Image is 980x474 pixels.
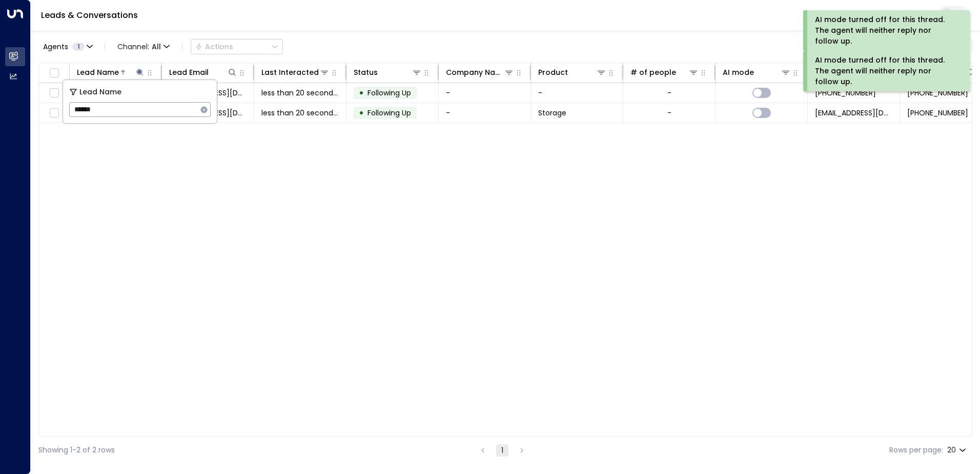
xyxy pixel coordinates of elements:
div: AI mode turned off for this thread. The agent will neither reply nor follow up. [815,55,956,87]
div: # of people [630,66,676,78]
span: Following Up [367,108,411,118]
div: Actions [195,42,233,51]
span: less than 20 seconds ago [261,108,339,118]
div: • [359,84,364,102]
span: leads@space-station.co.uk [815,108,892,118]
div: Company Name [446,66,504,78]
button: page 1 [496,444,508,457]
button: Channel:All [113,39,174,54]
td: - [439,83,531,103]
nav: pagination navigation [476,444,528,457]
span: Lead Name [79,86,121,98]
div: 20 [947,443,968,458]
button: Agents1 [38,39,96,54]
div: Last Interacted [261,66,330,78]
span: +447951717773 [907,108,968,118]
span: All [152,43,161,51]
div: Company Name [446,66,514,78]
span: Following Up [367,88,411,98]
span: Toggle select all [48,67,60,80]
div: • [359,104,364,122]
div: Product [538,66,568,78]
span: +447951717773 [907,88,968,98]
span: Agents [43,43,68,50]
div: AI mode [723,66,791,78]
a: Leads & Conversations [41,9,138,21]
button: Actions [191,39,283,54]
div: Status [354,66,422,78]
span: less than 20 seconds ago [261,88,339,98]
div: Button group with a nested menu [191,39,283,54]
span: +447951717773 [815,88,876,98]
span: Channel: [113,39,174,54]
div: AI mode turned off for this thread. The agent will neither reply nor follow up. [815,14,956,47]
span: 1 [72,43,85,51]
span: Storage [538,108,566,118]
div: Lead Name [77,66,119,78]
div: Lead Email [169,66,237,78]
label: Rows per page: [889,445,943,456]
td: - [531,83,623,103]
div: - [667,108,671,118]
div: Lead Email [169,66,209,78]
td: - [439,103,531,123]
div: AI mode [723,66,754,78]
div: Status [354,66,378,78]
div: - [667,88,671,98]
div: # of people [630,66,699,78]
div: Showing 1-2 of 2 rows [38,445,115,456]
div: Product [538,66,606,78]
div: Last Interacted [261,66,319,78]
span: Toggle select row [48,87,60,100]
span: Toggle select row [48,107,60,120]
div: Lead Name [77,66,145,78]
